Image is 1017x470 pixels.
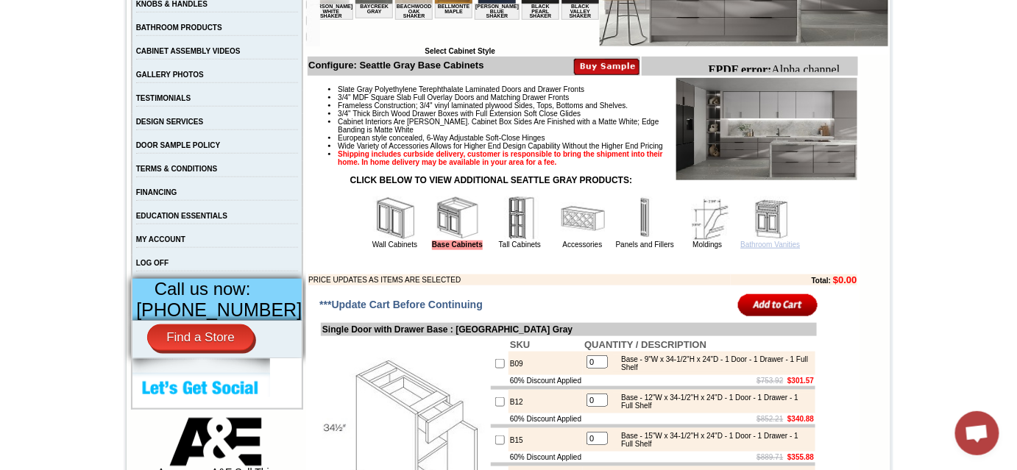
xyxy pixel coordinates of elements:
span: [PHONE_NUMBER] [136,299,302,320]
a: Base Cabinets [432,241,483,250]
span: 3/4" MDF Square Slab Full Overlay Doors and Matching Drawer Fronts [338,93,569,102]
a: MY ACCOUNT [136,235,185,243]
td: 60% Discount Applied [508,375,583,386]
td: Black Pearl Shaker [202,67,239,83]
img: Moldings [686,196,730,241]
a: Tall Cabinets [499,241,541,249]
a: LOG OFF [136,259,169,267]
span: Call us now: [155,279,251,299]
span: European style concealed, 6-Way Adjustable Soft-Close Hinges [338,134,545,142]
b: $355.88 [787,453,814,461]
td: 60% Discount Applied [508,452,583,463]
td: Single Door with Drawer Base : [GEOGRAPHIC_DATA] Gray [321,323,817,336]
b: FPDF error: [6,6,69,18]
s: $753.92 [757,377,784,385]
strong: Shipping includes curbside delivery, customer is responsible to bring the shipment into their hom... [338,150,663,166]
td: B15 [508,428,583,452]
b: $0.00 [833,274,857,285]
a: DESIGN SERVICES [136,118,204,126]
td: 60% Discount Applied [508,413,583,424]
a: BATHROOM PRODUCTS [136,24,222,32]
img: spacer.gif [279,41,281,42]
span: Frameless Construction; 3/4" vinyl laminated plywood Sides, Tops, Bottoms and Shelves. [338,102,628,110]
td: Beachwood Oak Shaker [75,67,113,83]
img: Bathroom Vanities [748,196,793,241]
input: Add to Cart [738,293,818,317]
a: FINANCING [136,188,177,196]
span: Cabinet Interiors Are [PERSON_NAME]. Cabinet Box Sides Are Finished with a Matte White; Edge Band... [338,118,659,134]
img: spacer.gif [113,41,115,42]
b: Configure: Seattle Gray Base Cabinets [308,60,483,71]
a: TERMS & CONDITIONS [136,165,218,173]
div: Open chat [955,411,999,455]
img: Wall Cabinets [373,196,417,241]
a: DOOR SAMPLE POLICY [136,141,220,149]
a: Panels and Fillers [616,241,674,249]
span: Wide Variety of Accessories Allows for Higher End Design Capability Without the Higher End Pricing [338,142,663,150]
td: B09 [508,352,583,375]
div: Base - 15"W x 34-1/2"H x 24"D - 1 Door - 1 Drawer - 1 Full Shelf [614,432,812,448]
a: Find a Store [147,324,254,351]
b: $340.88 [787,415,814,423]
img: Base Cabinets [436,196,480,241]
td: PRICE UPDATES AS ITEMS ARE SELECTED [308,274,731,285]
a: Accessories [563,241,603,249]
a: GALLERY PHOTOS [136,71,204,79]
body: Alpha channel not supported: images/W0936_cnc_2.1.jpg.png [6,6,149,46]
s: $889.71 [757,453,784,461]
a: EDUCATION ESSENTIALS [136,212,227,220]
div: Base - 12"W x 34-1/2"H x 24"D - 1 Door - 1 Drawer - 1 Full Shelf [614,394,812,410]
td: [PERSON_NAME] Blue Shaker [155,67,199,83]
a: Moldings [692,241,722,249]
img: Product Image [676,78,857,180]
img: Tall Cabinets [498,196,542,241]
b: $301.57 [787,377,814,385]
span: Slate Gray Polyethylene Terephthalate Laminated Doors and Drawer Fronts [338,85,584,93]
img: spacer.gif [239,41,241,42]
img: spacer.gif [73,41,75,42]
img: Accessories [561,196,605,241]
span: 3/4" Thick Birch Wood Drawer Boxes with Full Extension Soft Close Glides [338,110,581,118]
img: spacer.gif [152,41,155,42]
strong: CLICK BELOW TO VIEW ADDITIONAL SEATTLE GRAY PRODUCTS: [350,175,633,185]
a: Wall Cabinets [372,241,417,249]
div: Base - 9"W x 34-1/2"H x 24"D - 1 Door - 1 Drawer - 1 Full Shelf [614,355,812,371]
b: SKU [510,339,530,350]
a: Bathroom Vanities [741,241,801,249]
img: Panels and Fillers [623,196,667,241]
b: Total: [812,277,831,285]
a: TESTIMONIALS [136,94,191,102]
b: Select Cabinet Style [425,47,495,55]
b: QUANTITY / DESCRIPTION [584,339,706,350]
span: ***Update Cart Before Continuing [319,299,483,310]
a: CABINET ASSEMBLY VIDEOS [136,47,241,55]
img: spacer.gif [199,41,202,42]
img: spacer.gif [33,41,35,42]
td: B12 [508,390,583,413]
s: $852.21 [757,415,784,423]
td: Black Valley Shaker [241,67,279,83]
td: Bellmonte Maple [115,67,152,82]
td: Baycreek Gray [35,67,73,82]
